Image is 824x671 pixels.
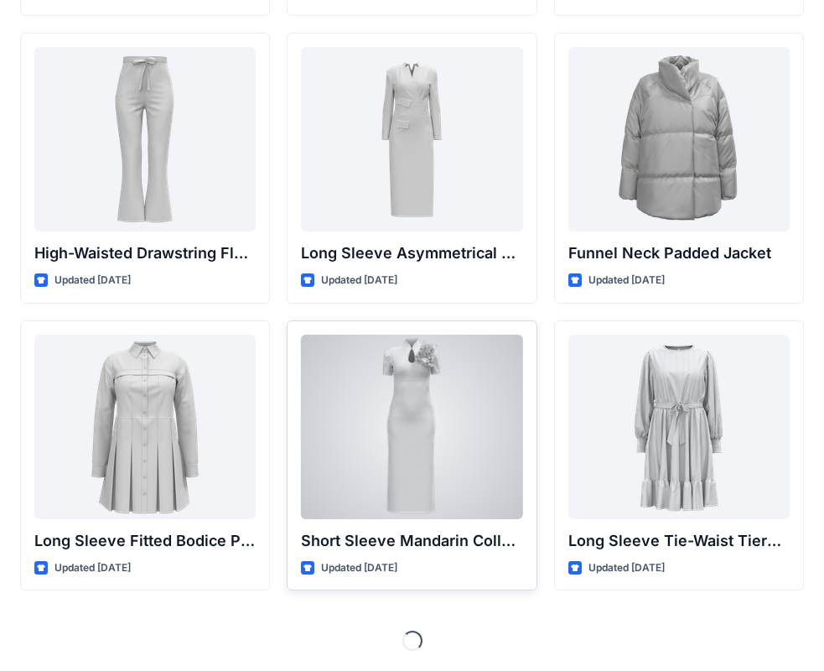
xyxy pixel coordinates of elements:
[54,559,131,577] p: Updated [DATE]
[34,47,256,231] a: High-Waisted Drawstring Flare Trousers
[34,242,256,265] p: High-Waisted Drawstring Flare Trousers
[54,272,131,289] p: Updated [DATE]
[588,559,665,577] p: Updated [DATE]
[568,335,790,519] a: Long Sleeve Tie-Waist Tiered Hem Midi Dress
[34,335,256,519] a: Long Sleeve Fitted Bodice Pleated Mini Shirt Dress
[34,529,256,553] p: Long Sleeve Fitted Bodice Pleated Mini Shirt Dress
[301,242,522,265] p: Long Sleeve Asymmetrical Wrap Midi Dress
[301,529,522,553] p: Short Sleeve Mandarin Collar Sheath Dress with Floral Appliqué
[301,335,522,519] a: Short Sleeve Mandarin Collar Sheath Dress with Floral Appliqué
[321,272,397,289] p: Updated [DATE]
[301,47,522,231] a: Long Sleeve Asymmetrical Wrap Midi Dress
[568,47,790,231] a: Funnel Neck Padded Jacket
[568,529,790,553] p: Long Sleeve Tie-Waist Tiered Hem Midi Dress
[588,272,665,289] p: Updated [DATE]
[568,242,790,265] p: Funnel Neck Padded Jacket
[321,559,397,577] p: Updated [DATE]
